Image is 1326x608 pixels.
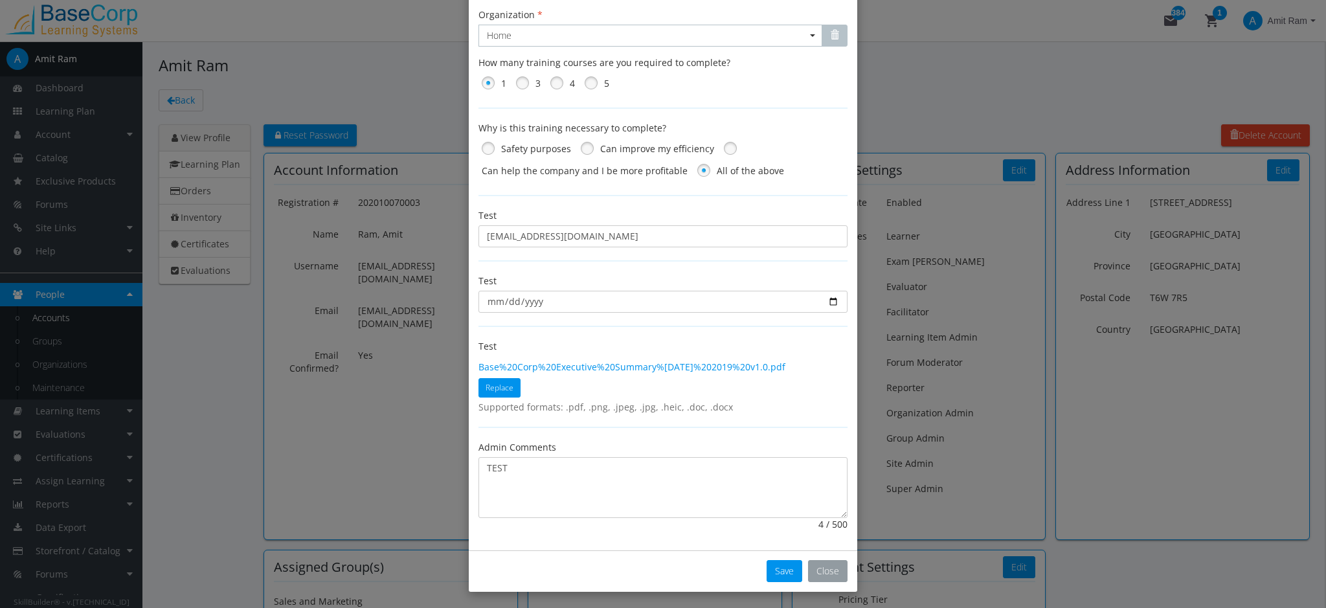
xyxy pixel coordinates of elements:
[478,401,848,414] span: Supported formats: .pdf, .png, .jpeg, .jpg, .heic, .doc, .docx
[478,122,666,135] label: Why is this training necessary to complete?
[818,518,848,530] span: 4 / 500
[767,560,802,582] button: Save
[478,56,730,69] label: How many training courses are you required to complete?
[478,8,543,21] label: Organization
[478,340,497,353] label: Test
[478,275,497,287] label: Test
[478,361,785,373] a: Base%20Corp%20Executive%20Summary%[DATE]%202019%20v1.0.pdf
[478,209,497,222] label: Test
[482,164,688,177] label: Can help the company and I be more profitable
[600,142,714,155] label: Can improve my efficiency
[535,77,541,90] label: 3
[501,77,506,90] label: 1
[717,164,784,177] label: All of the above
[478,441,556,454] label: Admin Comments
[478,291,848,313] input: yyyy-mm-dd
[478,25,822,47] span: Select box activate
[501,142,571,155] label: Safety purposes
[478,378,521,398] button: Replace
[487,29,814,42] span: Home
[604,77,609,90] label: 5
[808,560,848,582] button: Close
[486,382,513,393] span: Replace
[570,77,575,90] label: 4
